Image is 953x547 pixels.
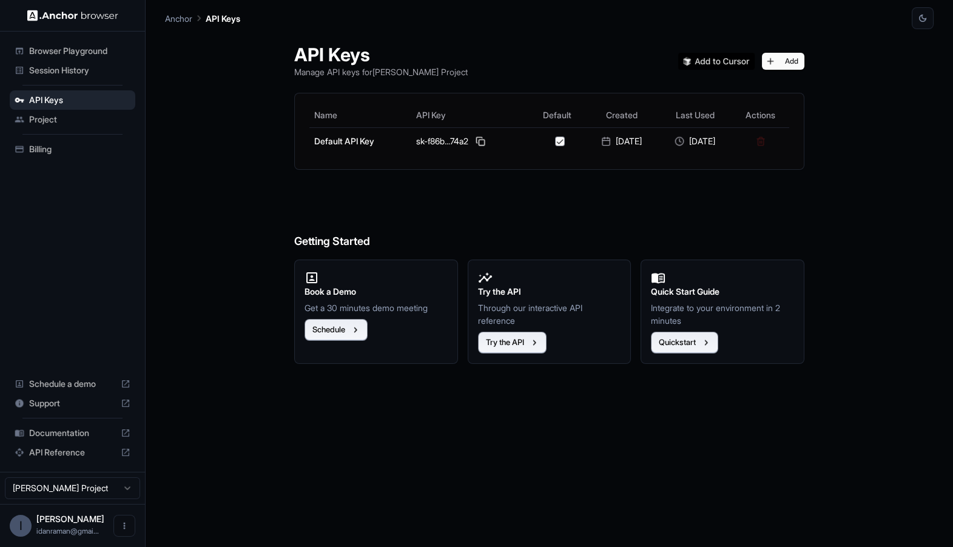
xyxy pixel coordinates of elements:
[10,423,135,443] div: Documentation
[165,12,192,25] p: Anchor
[10,443,135,462] div: API Reference
[305,319,368,341] button: Schedule
[27,10,118,21] img: Anchor Logo
[411,103,530,127] th: API Key
[732,103,789,127] th: Actions
[294,44,468,65] h1: API Keys
[651,285,794,298] h2: Quick Start Guide
[10,139,135,159] div: Billing
[762,53,804,70] button: Add
[36,514,104,524] span: Idan Raman
[29,113,130,126] span: Project
[10,374,135,394] div: Schedule a demo
[206,12,240,25] p: API Keys
[10,394,135,413] div: Support
[10,90,135,110] div: API Keys
[29,378,116,390] span: Schedule a demo
[294,184,804,250] h6: Getting Started
[113,515,135,537] button: Open menu
[10,41,135,61] div: Browser Playground
[590,135,653,147] div: [DATE]
[309,127,411,155] td: Default API Key
[658,103,732,127] th: Last Used
[29,143,130,155] span: Billing
[294,65,468,78] p: Manage API keys for [PERSON_NAME] Project
[478,301,621,327] p: Through our interactive API reference
[305,285,448,298] h2: Book a Demo
[478,285,621,298] h2: Try the API
[10,61,135,80] div: Session History
[678,53,755,70] img: Add anchorbrowser MCP server to Cursor
[165,12,240,25] nav: breadcrumb
[309,103,411,127] th: Name
[29,397,116,409] span: Support
[29,94,130,106] span: API Keys
[530,103,585,127] th: Default
[29,427,116,439] span: Documentation
[36,526,99,535] span: idanraman@gmail.com
[29,64,130,76] span: Session History
[663,135,727,147] div: [DATE]
[29,45,130,57] span: Browser Playground
[305,301,448,314] p: Get a 30 minutes demo meeting
[478,332,547,354] button: Try the API
[585,103,658,127] th: Created
[651,301,794,327] p: Integrate to your environment in 2 minutes
[10,110,135,129] div: Project
[651,332,718,354] button: Quickstart
[473,134,488,149] button: Copy API key
[10,515,32,537] div: I
[416,134,525,149] div: sk-f86b...74a2
[29,446,116,458] span: API Reference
